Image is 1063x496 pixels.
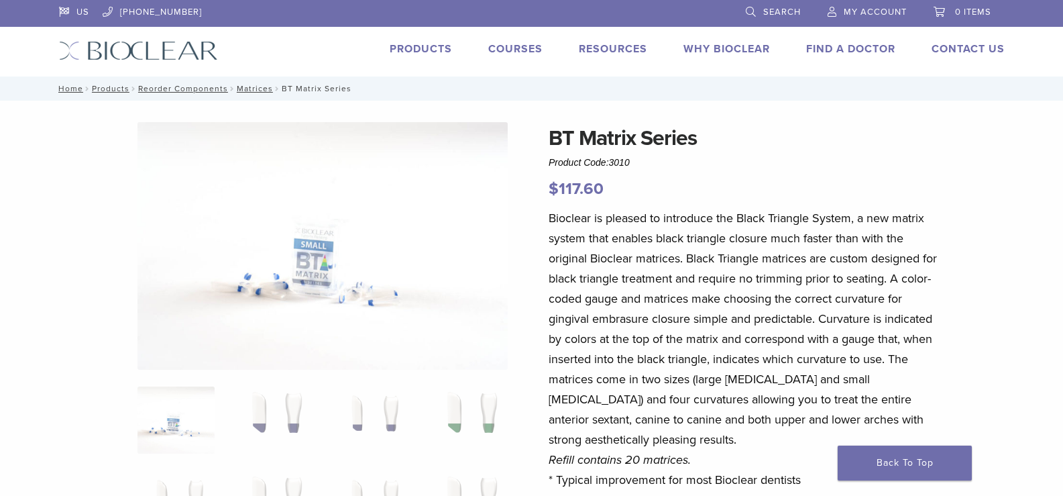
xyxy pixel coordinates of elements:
[838,446,972,481] a: Back To Top
[932,42,1005,56] a: Contact Us
[137,122,508,370] img: Anterior Black Triangle Series Matrices
[59,41,218,60] img: Bioclear
[333,387,410,454] img: BT Matrix Series - Image 3
[844,7,907,17] span: My Account
[806,42,895,56] a: Find A Doctor
[54,84,83,93] a: Home
[549,452,691,467] em: Refill contains 20 matrices.
[579,42,647,56] a: Resources
[549,122,943,154] h1: BT Matrix Series
[390,42,452,56] a: Products
[129,85,138,92] span: /
[549,208,943,490] p: Bioclear is pleased to introduce the Black Triangle System, a new matrix system that enables blac...
[49,77,1015,101] nav: BT Matrix Series
[955,7,991,17] span: 0 items
[683,42,770,56] a: Why Bioclear
[228,85,237,92] span: /
[273,85,282,92] span: /
[92,84,129,93] a: Products
[549,179,604,199] bdi: 117.60
[549,157,630,168] span: Product Code:
[609,157,630,168] span: 3010
[235,387,312,454] img: BT Matrix Series - Image 2
[488,42,543,56] a: Courses
[430,387,507,454] img: BT Matrix Series - Image 4
[138,84,228,93] a: Reorder Components
[137,387,215,454] img: Anterior-Black-Triangle-Series-Matrices-324x324.jpg
[549,179,559,199] span: $
[83,85,92,92] span: /
[763,7,801,17] span: Search
[237,84,273,93] a: Matrices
